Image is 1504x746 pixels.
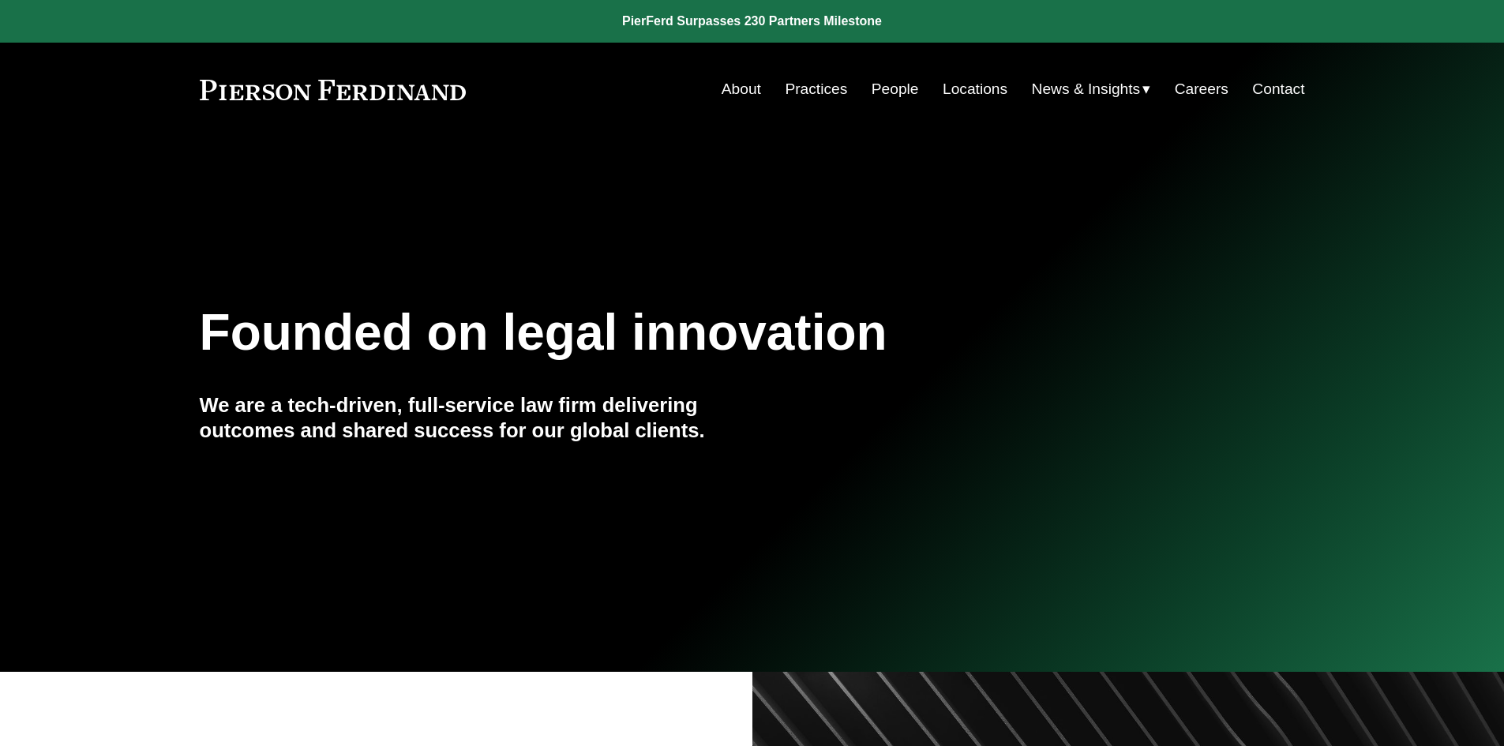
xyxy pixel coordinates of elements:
a: People [872,74,919,104]
h1: Founded on legal innovation [200,304,1121,362]
a: folder dropdown [1032,74,1151,104]
span: News & Insights [1032,76,1141,103]
a: About [722,74,761,104]
a: Locations [943,74,1007,104]
h4: We are a tech-driven, full-service law firm delivering outcomes and shared success for our global... [200,392,752,444]
a: Careers [1175,74,1228,104]
a: Contact [1252,74,1304,104]
a: Practices [785,74,847,104]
